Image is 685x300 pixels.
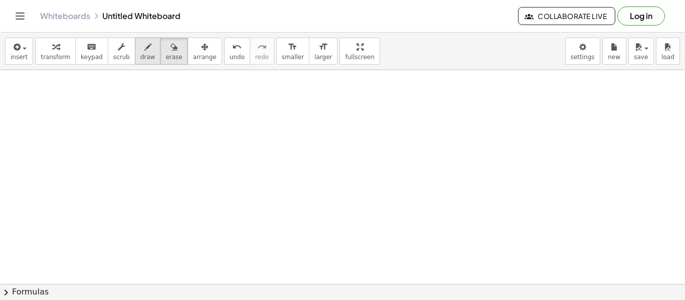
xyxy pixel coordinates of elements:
[12,8,28,24] button: Toggle navigation
[571,54,595,61] span: settings
[518,7,615,25] button: Collaborate Live
[634,54,648,61] span: save
[224,38,250,65] button: undoundo
[257,41,267,53] i: redo
[288,41,297,53] i: format_size
[661,54,674,61] span: load
[81,54,103,61] span: keypad
[113,54,130,61] span: scrub
[40,11,90,21] a: Whiteboards
[35,38,76,65] button: transform
[11,54,28,61] span: insert
[87,41,96,53] i: keyboard
[250,38,274,65] button: redoredo
[5,38,33,65] button: insert
[193,54,217,61] span: arrange
[339,38,380,65] button: fullscreen
[318,41,328,53] i: format_size
[565,38,600,65] button: settings
[255,54,269,61] span: redo
[527,12,607,21] span: Collaborate Live
[230,54,245,61] span: undo
[608,54,620,61] span: new
[140,54,155,61] span: draw
[309,38,337,65] button: format_sizelarger
[188,38,222,65] button: arrange
[135,38,161,65] button: draw
[602,38,626,65] button: new
[276,38,309,65] button: format_sizesmaller
[160,38,188,65] button: erase
[314,54,332,61] span: larger
[108,38,135,65] button: scrub
[165,54,182,61] span: erase
[232,41,242,53] i: undo
[617,7,665,26] button: Log in
[75,38,108,65] button: keyboardkeypad
[345,54,374,61] span: fullscreen
[41,54,70,61] span: transform
[656,38,680,65] button: load
[282,54,304,61] span: smaller
[628,38,654,65] button: save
